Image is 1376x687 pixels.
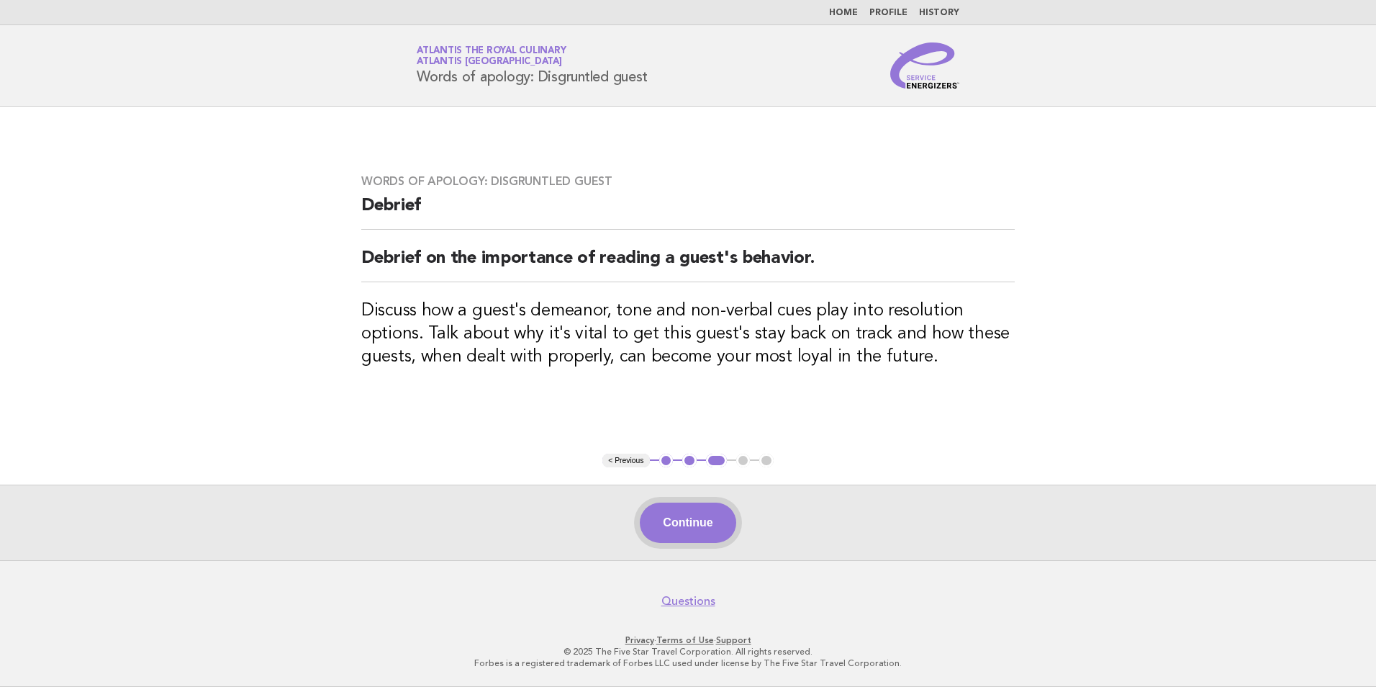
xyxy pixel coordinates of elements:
[661,594,715,609] a: Questions
[248,634,1128,646] p: · ·
[417,47,647,84] h1: Words of apology: Disgruntled guest
[682,454,697,468] button: 2
[869,9,907,17] a: Profile
[417,46,566,66] a: Atlantis the Royal CulinaryAtlantis [GEOGRAPHIC_DATA]
[248,646,1128,657] p: © 2025 The Five Star Travel Corporation. All rights reserved.
[640,503,735,543] button: Continue
[716,635,751,645] a: Support
[361,300,1015,369] h3: Discuss how a guest's demeanor, tone and non-verbal cues play into resolution options. Talk about...
[248,657,1128,669] p: Forbes is a registered trademark of Forbes LLC used under license by The Five Star Travel Corpora...
[656,635,714,645] a: Terms of Use
[361,174,1015,189] h3: Words of apology: Disgruntled guest
[829,9,858,17] a: Home
[890,42,959,89] img: Service Energizers
[602,454,649,468] button: < Previous
[706,454,727,468] button: 3
[919,9,959,17] a: History
[659,454,674,468] button: 1
[361,247,1015,282] h2: Debrief on the importance of reading a guest's behavior.
[417,58,562,67] span: Atlantis [GEOGRAPHIC_DATA]
[625,635,654,645] a: Privacy
[361,194,1015,230] h2: Debrief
